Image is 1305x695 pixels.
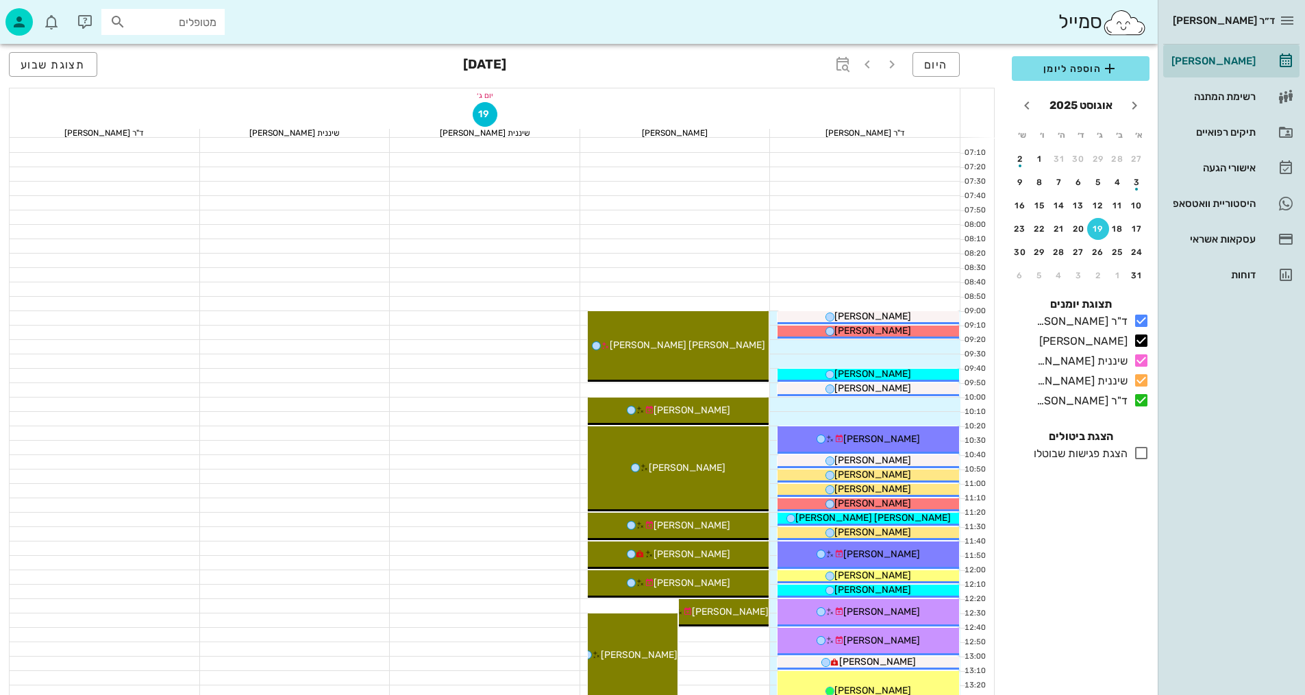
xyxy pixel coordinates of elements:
[1110,123,1128,147] th: ב׳
[912,52,960,77] button: היום
[834,570,911,581] span: [PERSON_NAME]
[1126,241,1148,263] button: 24
[1130,123,1148,147] th: א׳
[1031,313,1128,330] div: ד"ר [PERSON_NAME]
[1068,247,1090,257] div: 27
[834,483,911,495] span: [PERSON_NAME]
[463,52,506,80] h3: [DATE]
[960,291,989,303] div: 08:50
[1071,123,1089,147] th: ד׳
[960,608,989,620] div: 12:30
[1087,224,1109,234] div: 19
[1013,123,1031,147] th: ש׳
[9,52,97,77] button: תצוגת שבוע
[1009,154,1031,164] div: 2
[1068,195,1090,217] button: 13
[1163,151,1300,184] a: אישורי הגעה
[1048,271,1070,280] div: 4
[1009,224,1031,234] div: 23
[1068,148,1090,170] button: 30
[1048,265,1070,286] button: 4
[834,526,911,538] span: [PERSON_NAME]
[580,129,770,137] div: [PERSON_NAME]
[1102,9,1147,36] img: SmileCloud logo
[834,382,911,394] span: [PERSON_NAME]
[390,129,580,137] div: שיננית [PERSON_NAME]
[1068,178,1090,187] div: 6
[1126,265,1148,286] button: 31
[1068,171,1090,193] button: 6
[1126,195,1148,217] button: 10
[10,129,199,137] div: ד"ר [PERSON_NAME]
[960,378,989,389] div: 09:50
[834,498,911,509] span: [PERSON_NAME]
[1087,241,1109,263] button: 26
[960,334,989,346] div: 09:20
[1169,198,1256,209] div: היסטוריית וואטסאפ
[1068,201,1090,210] div: 13
[1058,8,1147,37] div: סמייל
[1107,247,1129,257] div: 25
[843,548,920,560] span: [PERSON_NAME]
[960,147,989,159] div: 07:10
[1087,148,1109,170] button: 29
[1068,154,1090,164] div: 30
[1163,116,1300,149] a: תיקים רפואיים
[834,469,911,480] span: [PERSON_NAME]
[1107,148,1129,170] button: 28
[1068,271,1090,280] div: 3
[654,404,730,416] span: [PERSON_NAME]
[1009,178,1031,187] div: 9
[692,606,769,618] span: [PERSON_NAME]
[960,550,989,562] div: 11:50
[960,680,989,692] div: 13:20
[1169,56,1256,66] div: [PERSON_NAME]
[960,637,989,648] div: 12:50
[834,368,911,380] span: [PERSON_NAME]
[1087,171,1109,193] button: 5
[960,666,989,677] div: 13:10
[795,512,951,524] span: [PERSON_NAME] [PERSON_NAME]
[1169,127,1256,138] div: תיקים רפואיים
[834,325,911,337] span: [PERSON_NAME]
[200,129,390,137] div: שיננית [PERSON_NAME]
[1163,187,1300,220] a: היסטוריית וואטסאפ
[960,507,989,519] div: 11:20
[960,651,989,663] div: 13:00
[960,493,989,504] div: 11:10
[1048,148,1070,170] button: 31
[1009,148,1031,170] button: 2
[654,577,730,589] span: [PERSON_NAME]
[1126,148,1148,170] button: 27
[960,406,989,418] div: 10:10
[960,464,989,476] div: 10:50
[1087,178,1109,187] div: 5
[1087,218,1109,240] button: 19
[1126,178,1148,187] div: 3
[1107,271,1129,280] div: 1
[1122,93,1147,118] button: חודש שעבר
[960,320,989,332] div: 09:10
[610,339,765,351] span: [PERSON_NAME] [PERSON_NAME]
[960,234,989,245] div: 08:10
[960,263,989,274] div: 08:30
[1029,171,1051,193] button: 8
[960,579,989,591] div: 12:10
[960,594,989,605] div: 12:20
[1173,14,1275,27] span: ד״ר [PERSON_NAME]
[1169,162,1256,173] div: אישורי הגעה
[1126,224,1148,234] div: 17
[1163,258,1300,291] a: דוחות
[960,191,989,202] div: 07:40
[960,277,989,289] div: 08:40
[1126,247,1148,257] div: 24
[1029,218,1051,240] button: 22
[960,205,989,217] div: 07:50
[1087,247,1109,257] div: 26
[1107,218,1129,240] button: 18
[1029,271,1051,280] div: 5
[654,520,730,531] span: [PERSON_NAME]
[1087,271,1109,280] div: 2
[960,349,989,361] div: 09:30
[960,565,989,576] div: 12:00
